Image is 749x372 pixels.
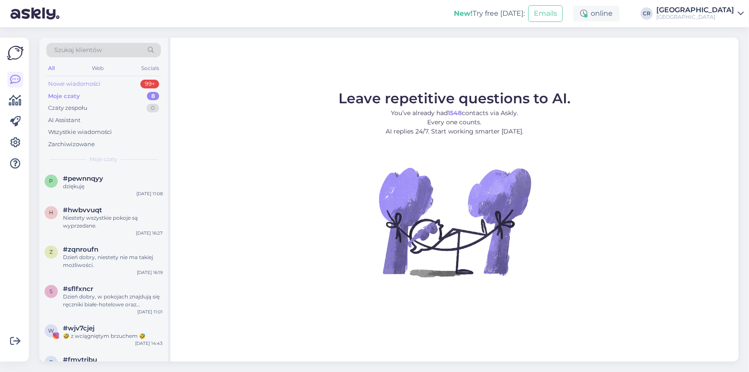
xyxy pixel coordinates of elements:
span: #fmvtrjbu [63,356,97,364]
span: p [49,178,53,184]
img: Askly Logo [7,45,24,61]
div: [DATE] 16:27 [136,230,163,236]
div: All [46,63,56,74]
div: 99+ [140,80,159,88]
span: #pewnnqyy [63,175,103,182]
div: Niestety wszystkie pokoje są wyprzedane. [63,214,163,230]
div: [DATE] 11:08 [136,190,163,197]
div: [GEOGRAPHIC_DATA] [656,7,734,14]
span: z [49,249,53,255]
p: You’ve already had contacts via Askly. Every one counts. AI replies 24/7. Start working smarter [... [338,109,571,136]
div: Socials [139,63,161,74]
div: Dzień dobry, niestety nie ma takiej możliwości. [63,253,163,269]
div: Nowe wiadomości [48,80,101,88]
span: Szukaj klientów [54,46,102,55]
div: Web [91,63,106,74]
span: Moje czaty [90,155,118,163]
div: Try free [DATE]: [454,8,525,19]
div: Moje czaty [48,92,80,101]
span: #sflfxncr [63,285,93,293]
div: Zarchiwizowane [48,140,95,149]
div: Wszystkie wiadomości [48,128,112,137]
div: 🤣 z wciągniętym brzuchem 🤣 [63,332,163,340]
div: dziękuję [63,182,163,190]
span: #zqnroufn [63,246,98,253]
span: #hwbvvuqt [63,206,102,214]
span: f [49,359,53,365]
a: [GEOGRAPHIC_DATA][GEOGRAPHIC_DATA] [656,7,744,21]
div: AI Assistant [48,116,80,125]
div: Czaty zespołu [48,104,87,112]
div: [GEOGRAPHIC_DATA] [656,14,734,21]
span: w [49,327,54,334]
button: Emails [528,5,563,22]
span: h [49,209,53,216]
div: 8 [147,92,159,101]
span: #wjv7cjej [63,324,94,332]
div: Dzień dobry, w pokojach znajdują się ręczniki białe-hotelowe oraz niebieskie-basenowe. [63,293,163,309]
div: online [573,6,620,21]
div: 0 [146,104,159,112]
div: [DATE] 11:01 [137,309,163,315]
div: [DATE] 16:19 [137,269,163,276]
span: s [50,288,53,295]
span: Leave repetitive questions to AI. [338,90,571,107]
img: No Chat active [376,143,533,301]
b: 1548 [448,109,462,117]
div: CR [641,7,653,20]
div: [DATE] 14:43 [135,340,163,347]
b: New! [454,9,473,18]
